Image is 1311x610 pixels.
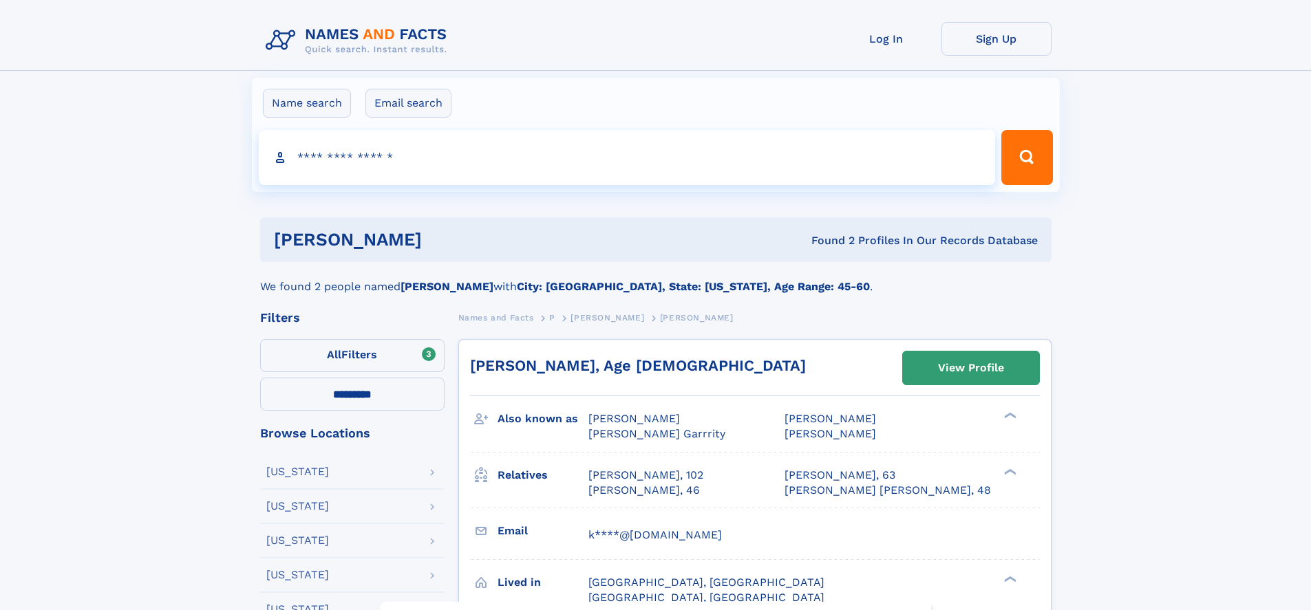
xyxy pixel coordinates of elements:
[588,591,824,604] span: [GEOGRAPHIC_DATA], [GEOGRAPHIC_DATA]
[498,464,588,487] h3: Relatives
[260,339,445,372] label: Filters
[263,89,351,118] label: Name search
[266,569,329,580] div: [US_STATE]
[549,309,555,326] a: P
[260,262,1052,295] div: We found 2 people named with .
[785,427,876,440] span: [PERSON_NAME]
[260,427,445,439] div: Browse Locations
[588,483,700,498] a: [PERSON_NAME], 46
[266,535,329,546] div: [US_STATE]
[588,576,824,589] span: [GEOGRAPHIC_DATA], [GEOGRAPHIC_DATA]
[498,519,588,543] h3: Email
[1001,130,1052,185] button: Search Button
[458,309,534,326] a: Names and Facts
[831,22,941,56] a: Log In
[785,483,991,498] a: [PERSON_NAME] [PERSON_NAME], 48
[266,501,329,512] div: [US_STATE]
[274,231,617,248] h1: [PERSON_NAME]
[571,309,644,326] a: [PERSON_NAME]
[938,352,1004,384] div: View Profile
[588,427,725,440] span: [PERSON_NAME] Garrrity
[266,466,329,477] div: [US_STATE]
[1001,467,1017,476] div: ❯
[517,280,870,293] b: City: [GEOGRAPHIC_DATA], State: [US_STATE], Age Range: 45-60
[1001,411,1017,420] div: ❯
[260,312,445,324] div: Filters
[660,313,734,323] span: [PERSON_NAME]
[470,357,806,374] a: [PERSON_NAME], Age [DEMOGRAPHIC_DATA]
[785,412,876,425] span: [PERSON_NAME]
[588,412,680,425] span: [PERSON_NAME]
[785,468,895,483] a: [PERSON_NAME], 63
[588,468,703,483] a: [PERSON_NAME], 102
[260,22,458,59] img: Logo Names and Facts
[259,130,996,185] input: search input
[549,313,555,323] span: P
[903,351,1039,384] a: View Profile
[571,313,644,323] span: [PERSON_NAME]
[498,407,588,431] h3: Also known as
[1001,574,1017,583] div: ❯
[327,348,341,361] span: All
[617,233,1038,248] div: Found 2 Profiles In Our Records Database
[401,280,493,293] b: [PERSON_NAME]
[941,22,1052,56] a: Sign Up
[365,89,451,118] label: Email search
[498,571,588,594] h3: Lived in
